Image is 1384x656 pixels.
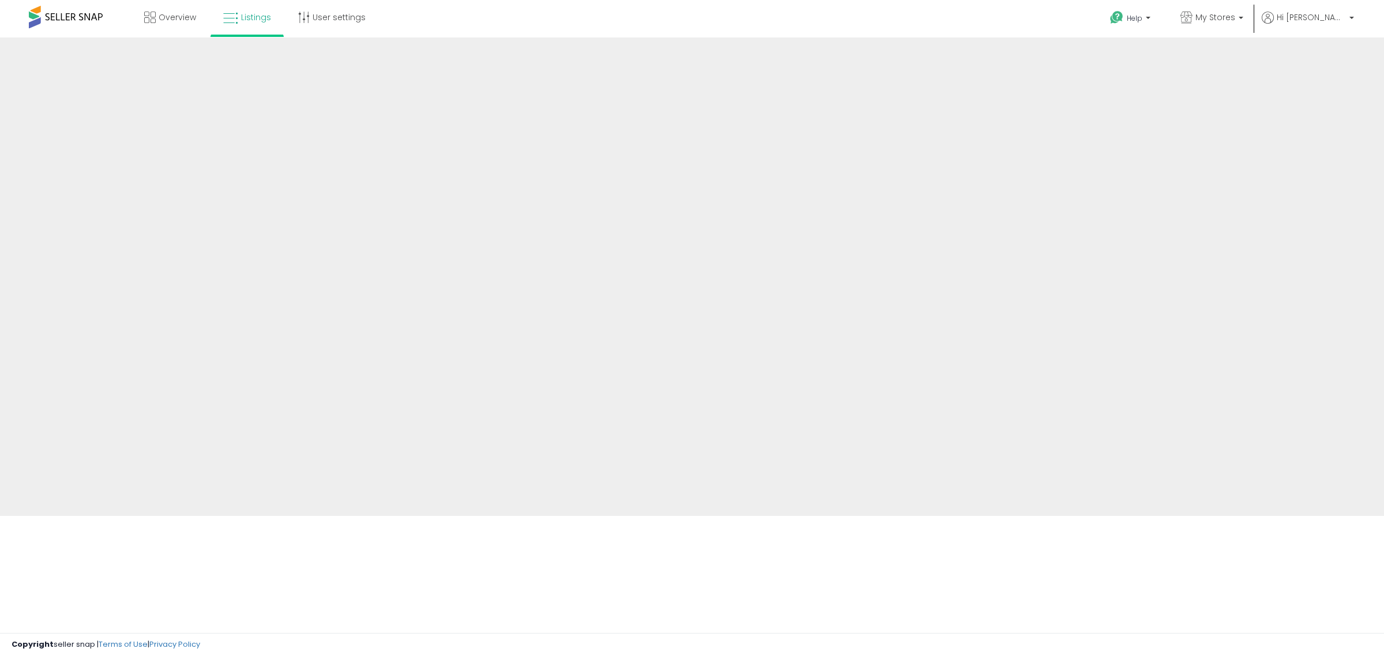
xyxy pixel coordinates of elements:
a: Hi [PERSON_NAME] [1262,12,1354,37]
a: Help [1101,2,1162,37]
span: My Stores [1195,12,1235,23]
span: Listings [241,12,271,23]
span: Hi [PERSON_NAME] [1277,12,1346,23]
i: Get Help [1110,10,1124,25]
span: Overview [159,12,196,23]
span: Help [1127,13,1142,23]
